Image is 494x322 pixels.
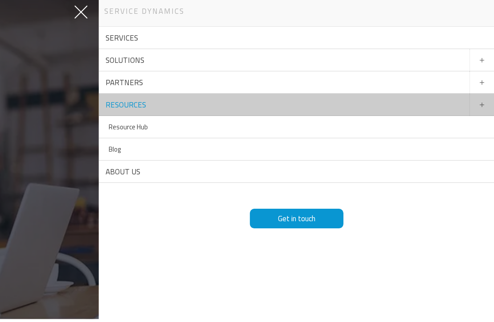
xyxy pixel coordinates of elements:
a: Resources [99,94,494,116]
a: Get in touch [249,209,343,229]
a: Services [99,27,494,49]
a: Partners [99,71,494,94]
a: Resource Hub [99,116,494,138]
a: Solutions [99,49,494,71]
a: Blog [99,138,494,161]
div: Navigation Menu [99,27,494,183]
a: About Us [99,161,494,183]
